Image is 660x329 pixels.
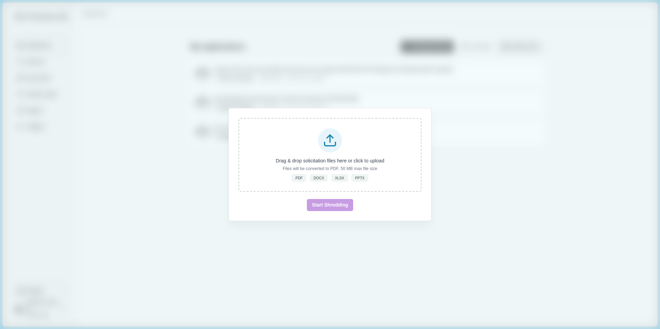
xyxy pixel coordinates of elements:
[295,176,303,180] span: PDF
[355,176,365,180] span: PPTX
[313,176,324,180] span: DOCX
[283,166,377,172] p: Files will be converted to PDF, 50 MB max file size
[335,176,344,180] span: XLSX
[276,157,384,164] p: Drag & drop solicitation files here or click to upload
[307,199,353,211] button: Start Shredding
